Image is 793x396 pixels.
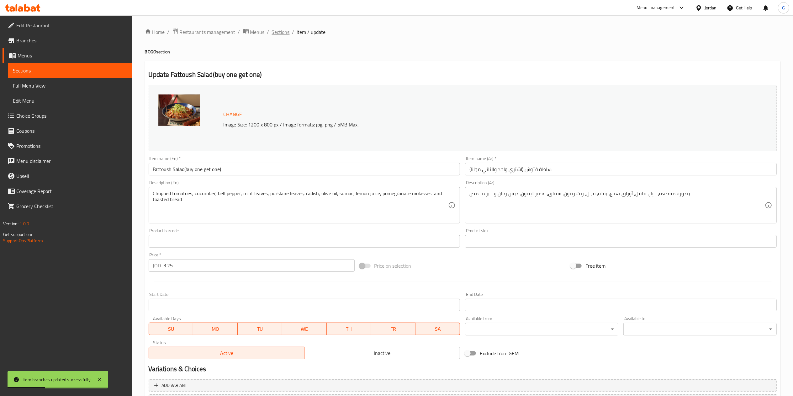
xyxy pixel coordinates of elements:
h2: Variations & Choices [149,364,777,374]
div: Jordan [705,4,717,11]
span: SU [151,324,191,334]
span: Price on selection [374,262,411,270]
input: Enter name En [149,163,460,175]
span: TU [240,324,280,334]
span: Free item [585,262,605,270]
li: / [167,28,170,36]
a: Upsell [3,169,132,184]
textarea: Chopped tomatoes, cucumber, bell pepper, mint leaves, purslane leaves, radish, olive oil, sumac, ... [153,190,448,220]
li: / [292,28,294,36]
span: Menus [18,52,127,59]
div: ​ [465,323,618,335]
input: Please enter product sku [465,235,777,248]
span: Edit Restaurant [16,22,127,29]
span: Full Menu View [13,82,127,89]
button: Change [221,108,245,121]
a: Grocery Checklist [3,199,132,214]
span: Menus [250,28,265,36]
a: Coverage Report [3,184,132,199]
textarea: بندورة مقطعة، خيار، فلفل، أوراق نعناع، بقلة، فجل، زيت زيتون، سماق، عصير ليمون، دبس رمان و خبز محمص [469,190,765,220]
a: Sections [272,28,290,36]
h2: Update Fattoush Salad(buy one get one) [149,70,777,79]
span: MO [196,324,235,334]
span: Grocery Checklist [16,202,127,210]
p: JOD [153,262,161,269]
button: Active [149,347,304,359]
span: Sections [13,67,127,74]
span: SA [418,324,457,334]
h4: BOGO section [145,49,780,55]
span: Add variant [162,382,187,389]
span: TH [329,324,369,334]
input: Enter name Ar [465,163,777,175]
a: Edit Restaurant [3,18,132,33]
span: Menu disclaimer [16,157,127,165]
a: Menus [3,48,132,63]
p: Image Size: 1200 x 800 px / Image formats: jpg, png / 5MB Max. [221,121,678,128]
li: / [238,28,240,36]
a: Full Menu View [8,78,132,93]
div: Menu-management [637,4,675,12]
div: Item branches updated successfully [23,376,91,383]
input: Please enter product barcode [149,235,460,248]
span: FR [374,324,413,334]
button: Inactive [304,347,460,359]
a: Coupons [3,123,132,138]
span: Branches [16,37,127,44]
button: TH [327,323,371,335]
a: Menus [243,28,265,36]
span: Exclude from GEM [480,350,519,357]
span: Choice Groups [16,112,127,120]
a: Restaurants management [172,28,235,36]
span: Change [224,110,242,119]
span: WE [285,324,324,334]
button: SU [149,323,193,335]
button: Add variant [149,379,777,392]
a: Home [145,28,165,36]
span: item / update [297,28,326,36]
span: Promotions [16,142,127,150]
span: Restaurants management [180,28,235,36]
img: mmw_638671064523452133 [158,94,200,126]
span: 1.0.0 [19,220,29,228]
a: Promotions [3,138,132,153]
nav: breadcrumb [145,28,780,36]
button: TU [238,323,282,335]
span: Coverage Report [16,187,127,195]
li: / [267,28,269,36]
button: WE [282,323,327,335]
a: Sections [8,63,132,78]
a: Choice Groups [3,108,132,123]
a: Edit Menu [8,93,132,108]
div: ​ [623,323,777,335]
span: Get support on: [3,230,32,238]
span: Coupons [16,127,127,135]
span: Active [151,349,302,358]
input: Please enter price [164,259,355,272]
span: Edit Menu [13,97,127,104]
span: Version: [3,220,19,228]
span: Upsell [16,172,127,180]
span: G [782,4,785,11]
span: Inactive [307,349,457,358]
button: FR [371,323,416,335]
a: Support.OpsPlatform [3,237,43,245]
button: MO [193,323,238,335]
a: Menu disclaimer [3,153,132,169]
button: SA [415,323,460,335]
a: Branches [3,33,132,48]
